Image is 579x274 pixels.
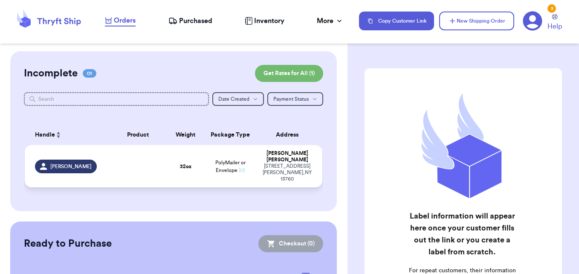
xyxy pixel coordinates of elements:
[262,150,313,163] div: [PERSON_NAME] [PERSON_NAME]
[114,15,136,26] span: Orders
[180,164,191,169] strong: 32 oz
[262,163,313,182] div: [STREET_ADDRESS] [PERSON_NAME] , NY 13760
[83,69,96,78] span: 01
[218,96,249,102] span: Date Created
[50,163,92,170] span: [PERSON_NAME]
[523,11,542,31] a: 3
[212,92,264,106] button: Date Created
[273,96,309,102] span: Payment Status
[105,15,136,26] a: Orders
[439,12,514,30] button: New Shipping Order
[408,210,517,258] h2: Label information will appear here once your customer fills out the link or you create a label fr...
[168,16,212,26] a: Purchased
[215,160,246,173] span: PolyMailer or Envelope ✉️
[547,4,556,13] div: 3
[203,125,257,145] th: Package Type
[35,131,55,140] span: Handle
[179,16,212,26] span: Purchased
[255,65,323,82] button: Get Rates for All (1)
[547,21,562,32] span: Help
[168,125,203,145] th: Weight
[258,235,323,252] button: Checkout (0)
[24,92,209,106] input: Search
[257,125,323,145] th: Address
[24,67,78,80] h2: Incomplete
[254,16,284,26] span: Inventory
[24,237,112,251] h2: Ready to Purchase
[245,16,284,26] a: Inventory
[108,125,168,145] th: Product
[317,16,344,26] div: More
[547,14,562,32] a: Help
[359,12,434,30] button: Copy Customer Link
[55,130,62,140] button: Sort ascending
[267,92,323,106] button: Payment Status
